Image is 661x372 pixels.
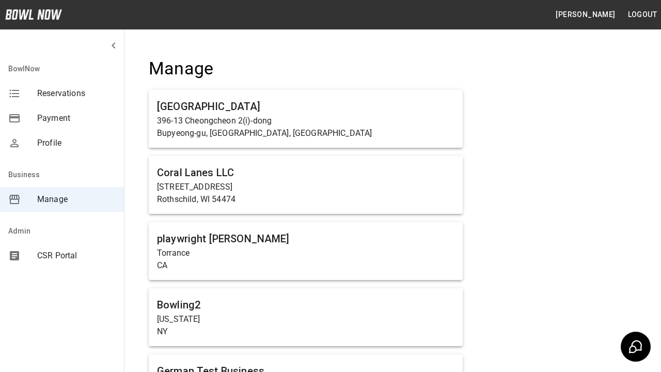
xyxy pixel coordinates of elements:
[5,9,62,20] img: logo
[157,326,454,338] p: NY
[157,127,454,139] p: Bupyeong-gu, [GEOGRAPHIC_DATA], [GEOGRAPHIC_DATA]
[157,98,454,115] h6: [GEOGRAPHIC_DATA]
[157,259,454,272] p: CA
[552,5,619,24] button: [PERSON_NAME]
[157,247,454,259] p: Torrance
[157,313,454,326] p: [US_STATE]
[37,193,116,206] span: Manage
[157,164,454,181] h6: Coral Lanes LLC
[37,250,116,262] span: CSR Portal
[157,193,454,206] p: Rothschild, WI 54474
[157,230,454,247] h6: playwright [PERSON_NAME]
[157,297,454,313] h6: Bowling2
[37,112,116,125] span: Payment
[157,115,454,127] p: 396-13 Cheongcheon 2(i)-dong
[624,5,661,24] button: Logout
[37,137,116,149] span: Profile
[149,58,463,80] h4: Manage
[157,181,454,193] p: [STREET_ADDRESS]
[37,87,116,100] span: Reservations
